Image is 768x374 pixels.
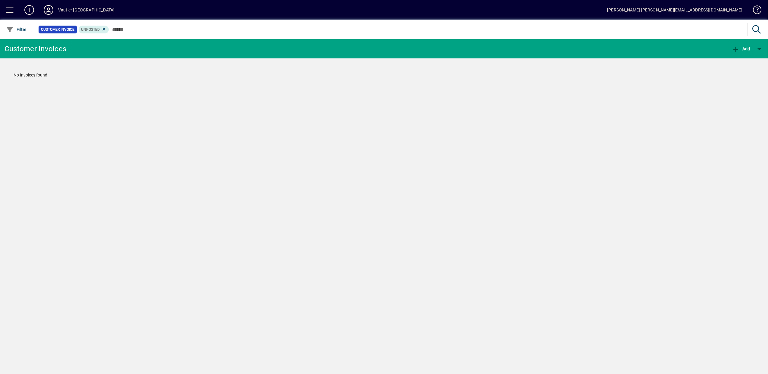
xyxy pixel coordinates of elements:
button: Add [731,43,752,54]
span: Filter [6,27,27,32]
span: Add [732,46,750,51]
div: Vautier [GEOGRAPHIC_DATA] [58,5,114,15]
button: Add [20,5,39,15]
a: Knowledge Base [748,1,760,21]
span: Unposted [81,27,100,32]
span: Customer Invoice [41,26,74,33]
button: Profile [39,5,58,15]
div: No Invoices found [8,66,760,84]
div: Customer Invoices [5,44,66,54]
mat-chip: Customer Invoice Status: Unposted [79,26,109,33]
button: Filter [5,24,28,35]
div: [PERSON_NAME] [PERSON_NAME][EMAIL_ADDRESS][DOMAIN_NAME] [607,5,742,15]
